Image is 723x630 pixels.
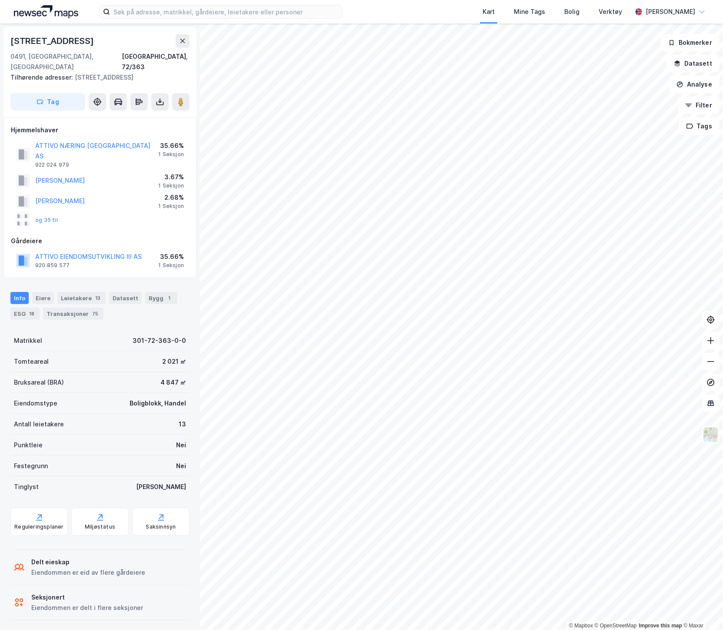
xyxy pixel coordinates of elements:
[679,117,720,135] button: Tags
[158,151,184,158] div: 1 Seksjon
[11,236,189,246] div: Gårdeiere
[14,440,43,450] div: Punktleie
[165,294,174,302] div: 1
[14,377,64,388] div: Bruksareal (BRA)
[10,292,29,304] div: Info
[669,76,720,93] button: Analyse
[158,192,184,203] div: 2.68%
[678,97,720,114] button: Filter
[93,294,102,302] div: 13
[158,251,184,262] div: 35.66%
[483,7,495,17] div: Kart
[10,74,75,81] span: Tilhørende adresser:
[130,398,186,409] div: Boligblokk, Handel
[162,356,186,367] div: 2 021 ㎡
[31,557,145,567] div: Delt eieskap
[133,335,186,346] div: 301-72-363-0-0
[179,419,186,429] div: 13
[85,523,115,530] div: Miljøstatus
[14,398,57,409] div: Eiendomstype
[27,309,36,318] div: 18
[680,588,723,630] iframe: Chat Widget
[599,7,622,17] div: Verktøy
[160,377,186,388] div: 4 847 ㎡
[14,461,48,471] div: Festegrunn
[661,34,720,51] button: Bokmerker
[14,482,39,492] div: Tinglyst
[14,419,64,429] div: Antall leietakere
[703,426,719,443] img: Z
[35,161,69,168] div: 922 024 979
[10,51,122,72] div: 0491, [GEOGRAPHIC_DATA], [GEOGRAPHIC_DATA]
[158,172,184,182] div: 3.67%
[14,523,63,530] div: Reguleringsplaner
[680,588,723,630] div: Kontrollprogram for chat
[14,5,78,18] img: logo.a4113a55bc3d86da70a041830d287a7e.svg
[564,7,580,17] div: Bolig
[176,440,186,450] div: Nei
[109,292,142,304] div: Datasett
[158,203,184,210] div: 1 Seksjon
[10,34,96,48] div: [STREET_ADDRESS]
[639,623,682,629] a: Improve this map
[122,51,190,72] div: [GEOGRAPHIC_DATA], 72/363
[14,335,42,346] div: Matrikkel
[90,309,100,318] div: 75
[32,292,54,304] div: Eiere
[110,5,342,18] input: Søk på adresse, matrikkel, gårdeiere, leietakere eller personer
[646,7,695,17] div: [PERSON_NAME]
[10,72,183,83] div: [STREET_ADDRESS]
[31,592,143,603] div: Seksjonert
[514,7,545,17] div: Mine Tags
[31,567,145,578] div: Eiendommen er eid av flere gårdeiere
[43,308,103,320] div: Transaksjoner
[595,623,637,629] a: OpenStreetMap
[10,308,40,320] div: ESG
[158,141,184,151] div: 35.66%
[31,603,143,613] div: Eiendommen er delt i flere seksjoner
[10,93,85,111] button: Tag
[569,623,593,629] a: Mapbox
[57,292,106,304] div: Leietakere
[666,55,720,72] button: Datasett
[14,356,49,367] div: Tomteareal
[11,125,189,135] div: Hjemmelshaver
[158,182,184,189] div: 1 Seksjon
[145,292,177,304] div: Bygg
[136,482,186,492] div: [PERSON_NAME]
[146,523,176,530] div: Saksinnsyn
[158,262,184,269] div: 1 Seksjon
[176,461,186,471] div: Nei
[35,262,70,269] div: 920 859 577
